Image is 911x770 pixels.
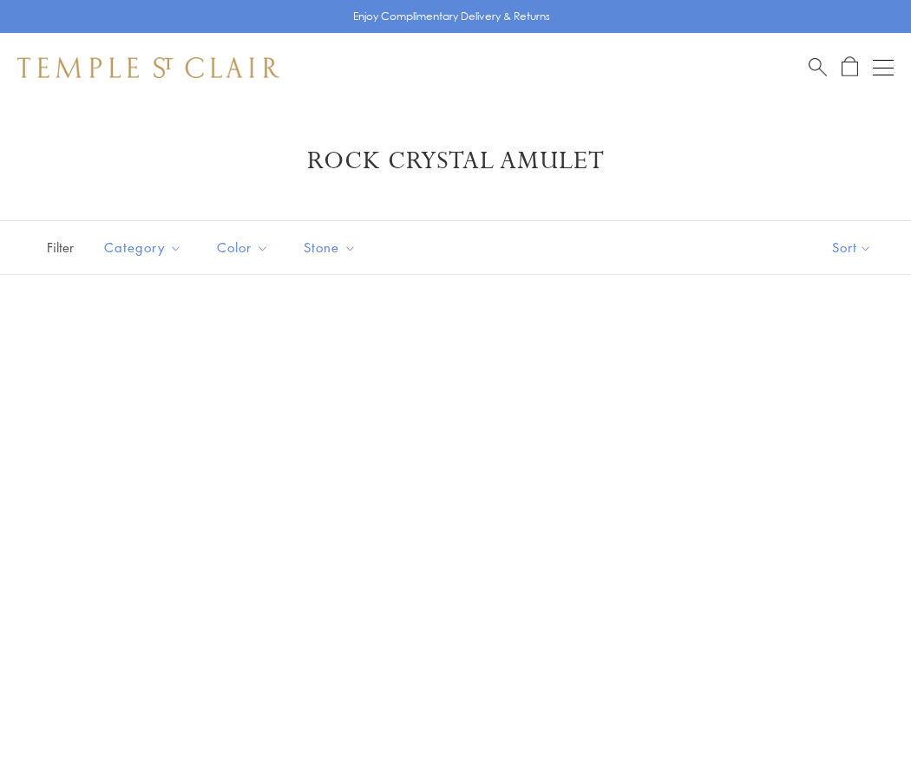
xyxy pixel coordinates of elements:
[17,57,279,78] img: Temple St. Clair
[208,237,282,258] span: Color
[95,237,195,258] span: Category
[204,228,282,267] button: Color
[842,56,858,78] a: Open Shopping Bag
[793,221,911,274] button: Show sort by
[295,237,370,258] span: Stone
[291,228,370,267] button: Stone
[873,57,894,78] button: Open navigation
[809,56,827,78] a: Search
[43,146,868,177] h1: Rock Crystal Amulet
[353,8,550,25] p: Enjoy Complimentary Delivery & Returns
[91,228,195,267] button: Category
